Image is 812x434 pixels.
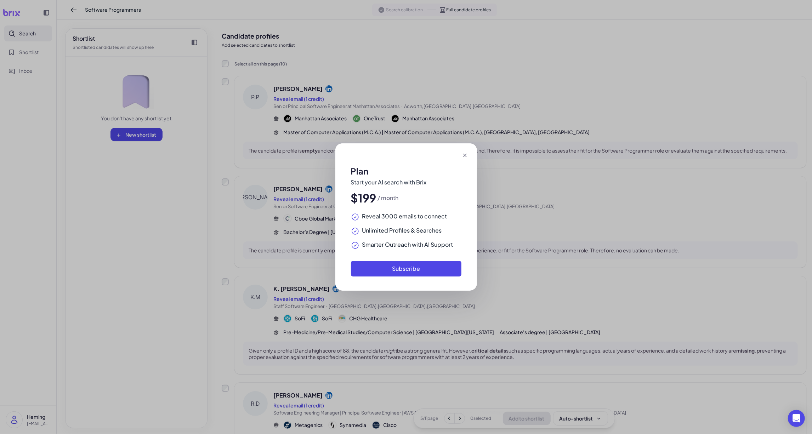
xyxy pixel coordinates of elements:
div: Open Intercom Messenger [788,410,805,427]
span: Smarter Outreach with AI Support [362,241,453,248]
button: Subscribe [351,261,461,276]
span: Unlimited Profiles & Searches [362,227,442,234]
p: Start your AI search with Brix [351,179,461,186]
h2: Plan [351,167,461,175]
span: / month [378,194,399,201]
span: Reveal 3000 emails to connect [362,213,447,220]
span: $199 [351,194,376,201]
